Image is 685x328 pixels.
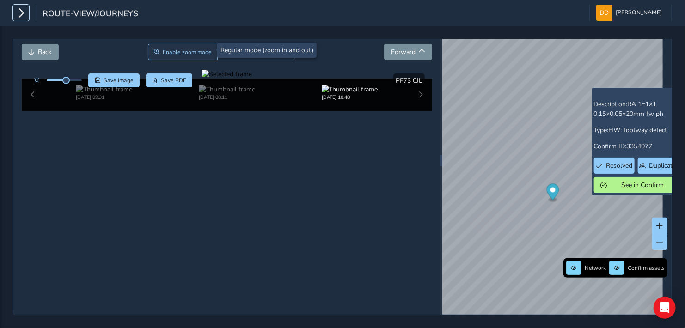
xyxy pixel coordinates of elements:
[594,141,682,151] p: Confirm ID:
[76,85,132,94] img: Thumbnail frame
[104,77,134,84] span: Save image
[391,48,416,56] span: Forward
[322,94,378,101] div: [DATE] 10:48
[148,44,218,60] button: Zoom
[594,99,682,119] p: Description:
[596,5,612,21] img: diamond-layout
[76,94,132,101] div: [DATE] 09:31
[88,73,140,87] button: Save
[396,76,422,85] span: PF73 0JL
[22,44,59,60] button: Back
[163,49,212,56] span: Enable zoom mode
[594,177,682,193] button: See in Confirm
[654,297,676,319] div: Open Intercom Messenger
[628,264,665,272] span: Confirm assets
[627,142,653,151] span: 3354077
[585,264,606,272] span: Network
[38,48,52,56] span: Back
[609,126,667,134] span: HW: footway defect
[594,125,682,135] p: Type:
[199,85,255,94] img: Thumbnail frame
[594,100,664,118] span: RA 1=1×1 0.15×0.05×20mm fw ph
[384,44,432,60] button: Forward
[43,8,138,21] span: route-view/journeys
[594,158,635,174] button: Resolved
[616,5,662,21] span: [PERSON_NAME]
[161,77,186,84] span: Save PDF
[546,184,559,203] div: Map marker
[606,161,632,170] span: Resolved
[199,94,255,101] div: [DATE] 08:11
[638,158,681,174] button: Duplicated
[146,73,193,87] button: PDF
[596,5,665,21] button: [PERSON_NAME]
[322,85,378,94] img: Thumbnail frame
[611,181,675,189] span: See in Confirm
[649,161,680,170] span: Duplicated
